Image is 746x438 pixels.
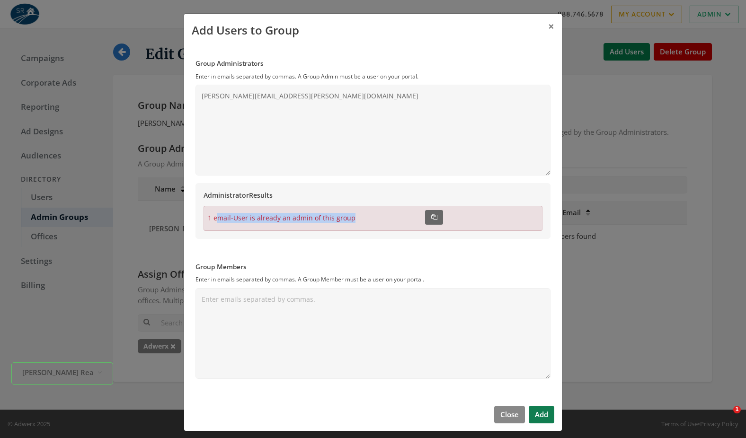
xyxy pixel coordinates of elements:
h6: Administrator Results [204,191,542,200]
span: × [548,19,554,34]
span: [PERSON_NAME] Realty [22,367,93,378]
textarea: [PERSON_NAME][EMAIL_ADDRESS][PERSON_NAME][DOMAIN_NAME] [195,85,551,175]
p: Enter in emails separated by commas. A Group Member must be a user on your portal. [195,275,551,284]
div: Add Users to Group [192,21,299,39]
button: Close [494,406,525,423]
span: 1 email - User is already an admin of this group [208,213,355,223]
iframe: Intercom live chat [714,406,737,429]
label: Group Administrators [195,58,551,68]
span: 1 [733,406,741,413]
button: [PERSON_NAME] Realty [11,362,113,385]
label: Group Members [195,262,551,272]
button: Add [529,406,554,423]
button: Close [541,14,562,40]
p: Enter in emails separated by commas. A Group Admin must be a user on your portal. [195,72,551,81]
